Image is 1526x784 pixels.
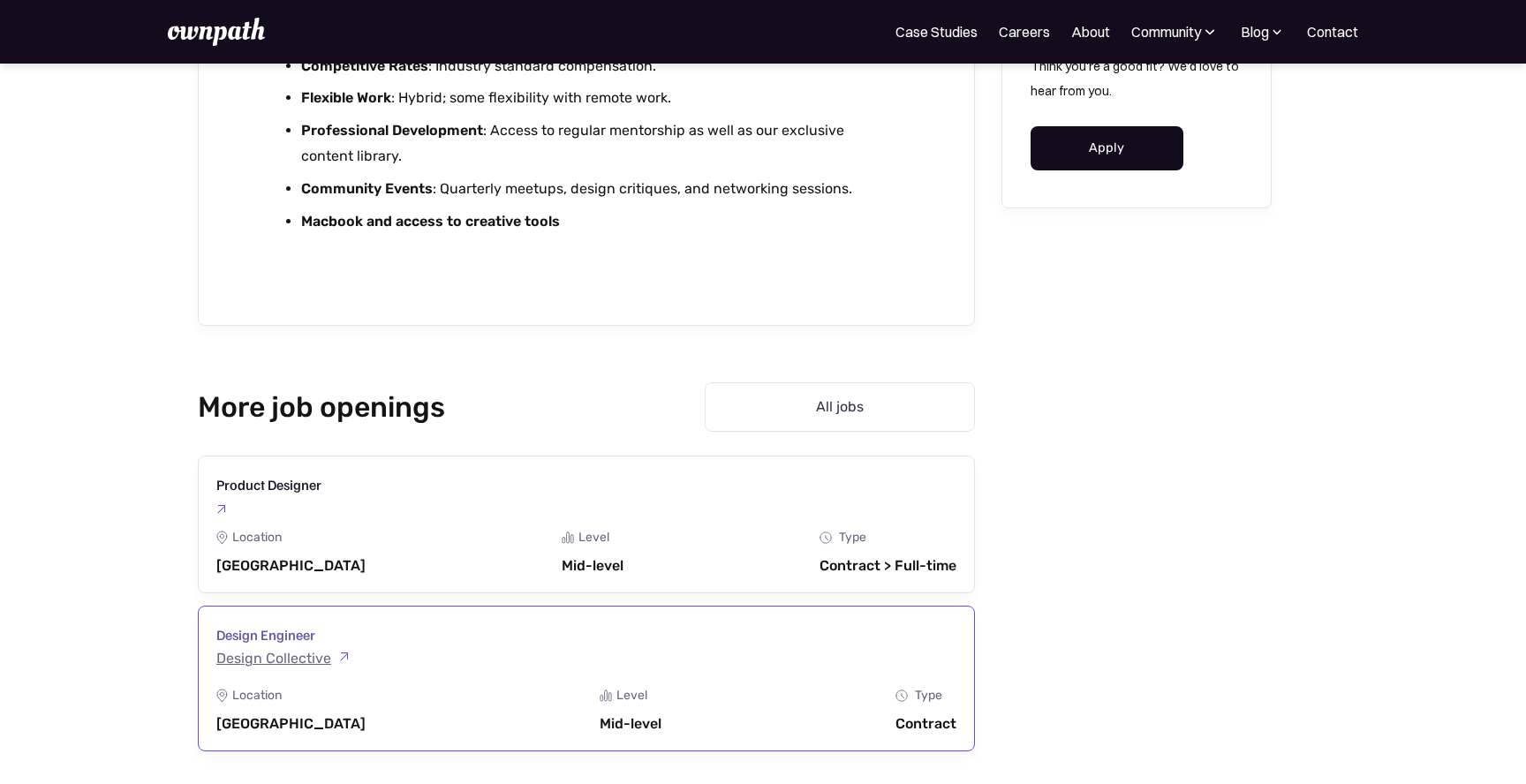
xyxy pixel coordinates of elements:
[198,390,468,424] h2: More job openings
[999,21,1050,42] a: Careers
[301,122,483,139] strong: Professional Development
[895,690,908,702] img: Clock Icon - Job Board X Webflow Template
[895,715,956,733] div: Contract
[1131,21,1201,42] div: Community
[1071,21,1110,42] a: About
[1307,21,1358,42] a: Contact
[301,89,391,106] strong: Flexible Work
[301,177,895,202] li: : Quarterly meetups, design critiques, and networking sessions.
[216,531,228,545] img: Location Icon - Job Board X Webflow Template
[820,557,956,575] div: Contract > Full-time
[216,651,331,667] div: Design Collective
[216,624,345,645] h3: Design Engineer
[198,606,975,750] a: Design EngineerDesign CollectiveLocation Icon - Job Board X Webflow TemplateLocation[GEOGRAPHIC_D...
[301,86,895,111] li: : Hybrid; some flexibility with remote work.
[198,456,975,593] a: Product DesignerLocation Icon - Job Board X Webflow TemplateLocation[GEOGRAPHIC_DATA]Graph Icon -...
[895,21,978,42] a: Case Studies
[301,118,895,170] li: : Access to regular mentorship as well as our exclusive content library.
[301,57,428,74] strong: Competitive Rates
[578,531,609,545] div: Level
[616,689,647,703] div: Level
[216,689,228,703] img: Location Icon - Job Board X Webflow Template
[216,715,366,733] div: [GEOGRAPHIC_DATA]
[705,382,975,432] a: All jobs
[232,689,282,703] div: Location
[301,213,560,230] strong: Macbook and access to creative tools
[1031,126,1183,170] a: Apply
[1241,21,1269,42] div: Blog
[1031,54,1243,103] p: Think you're a good fit? We'd love to hear from you.
[600,715,661,733] div: Mid-level
[915,689,942,703] div: Type
[232,531,282,545] div: Location
[216,557,366,575] div: [GEOGRAPHIC_DATA]
[301,54,895,79] li: : Industry standard compensation.
[562,557,623,575] div: Mid-level
[820,531,832,544] img: Clock Icon - Job Board X Webflow Template
[216,474,321,495] h3: Product Designer
[600,690,612,702] img: Graph Icon - Job Board X Webflow Template
[1240,21,1286,42] div: Blog
[562,531,574,544] img: Graph Icon - Job Board X Webflow Template
[839,531,866,545] div: Type
[301,180,433,197] strong: Community Events
[1131,21,1219,42] div: Community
